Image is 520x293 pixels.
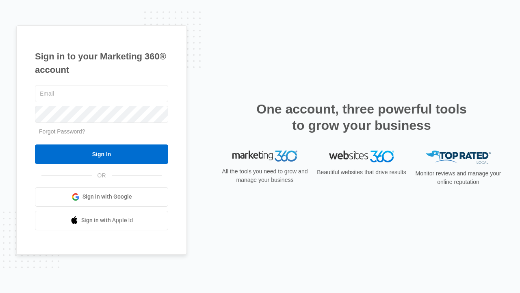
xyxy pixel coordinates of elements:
[316,168,407,177] p: Beautiful websites that drive results
[39,128,85,135] a: Forgot Password?
[35,187,168,207] a: Sign in with Google
[232,151,297,162] img: Marketing 360
[254,101,469,133] h2: One account, three powerful tools to grow your business
[219,167,310,184] p: All the tools you need to grow and manage your business
[426,151,491,164] img: Top Rated Local
[82,192,132,201] span: Sign in with Google
[35,85,168,102] input: Email
[329,151,394,162] img: Websites 360
[413,169,504,186] p: Monitor reviews and manage your online reputation
[35,211,168,230] a: Sign in with Apple Id
[92,171,112,180] span: OR
[35,144,168,164] input: Sign In
[81,216,133,225] span: Sign in with Apple Id
[35,50,168,77] h1: Sign in to your Marketing 360® account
